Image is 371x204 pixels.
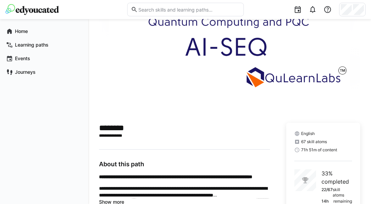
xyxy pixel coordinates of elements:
p: 22/67 [321,187,333,198]
input: Search skills and learning paths… [138,6,240,13]
span: 67 skill atoms [301,139,327,144]
span: 71h 51m of content [301,147,337,153]
span: English [301,131,315,136]
p: skill atoms [333,187,352,198]
p: 33% completed [321,169,352,186]
h3: About this path [99,160,270,168]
